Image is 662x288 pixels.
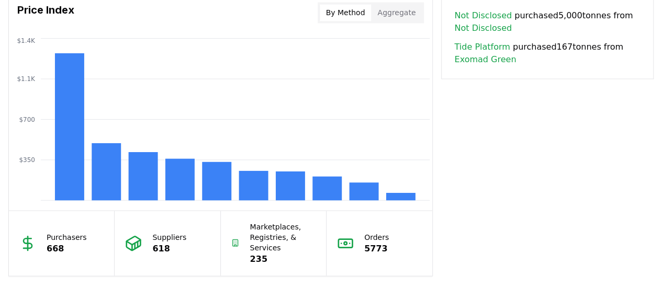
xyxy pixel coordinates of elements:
tspan: $1.4K [17,37,36,44]
h3: Price Index [17,2,74,23]
p: Purchasers [47,232,87,242]
p: 618 [152,242,186,255]
a: Not Disclosed [454,9,512,22]
span: purchased 167 tonnes from [454,41,641,66]
p: 5773 [364,242,389,255]
span: purchased 5,000 tonnes from [454,9,641,34]
tspan: $700 [19,116,35,123]
a: Tide Platform [454,41,510,53]
p: Suppliers [152,232,186,242]
tspan: $350 [19,156,35,164]
p: 668 [47,242,87,255]
p: Orders [364,232,389,242]
a: Not Disclosed [454,22,512,34]
tspan: $1.1K [17,75,36,83]
p: 235 [250,252,316,265]
button: By Method [320,4,372,21]
a: Exomad Green [454,53,516,66]
button: Aggregate [371,4,422,21]
p: Marketplaces, Registries, & Services [250,221,316,252]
